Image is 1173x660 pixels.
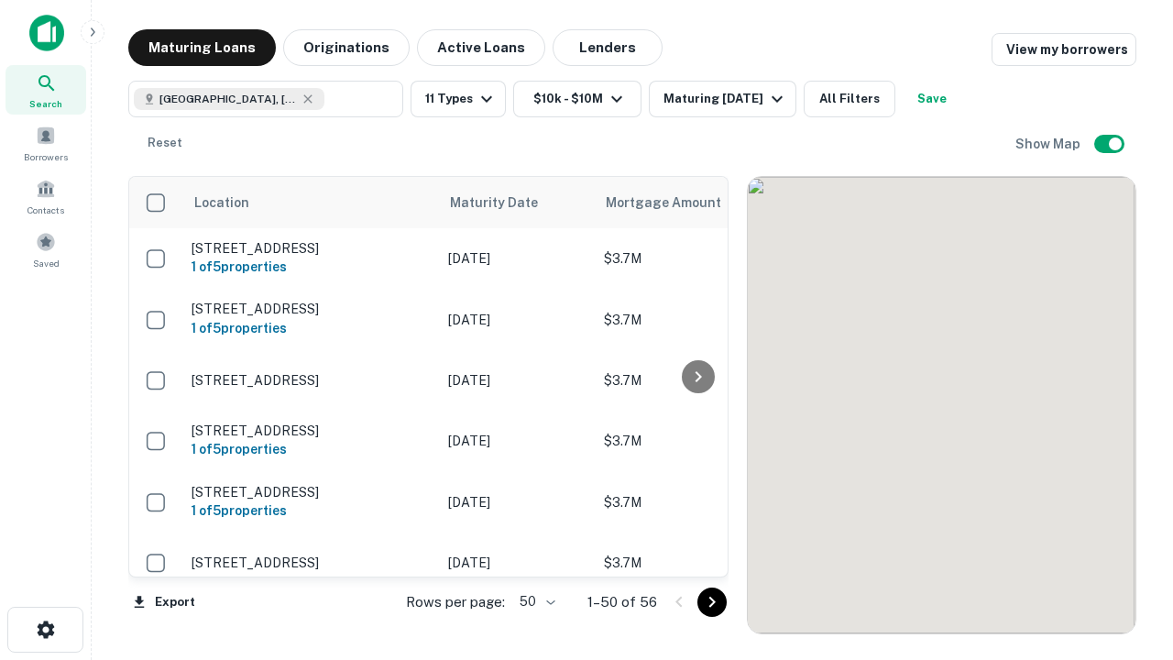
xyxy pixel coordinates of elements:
h6: Show Map [1015,134,1083,154]
button: Active Loans [417,29,545,66]
h6: 1 of 5 properties [192,257,430,277]
a: View my borrowers [992,33,1136,66]
img: capitalize-icon.png [29,15,64,51]
button: All Filters [804,81,895,117]
p: $3.7M [604,492,787,512]
p: [DATE] [448,553,586,573]
span: Borrowers [24,149,68,164]
button: $10k - $10M [513,81,641,117]
p: [STREET_ADDRESS] [192,372,430,389]
p: $3.7M [604,248,787,269]
a: Saved [5,225,86,274]
h6: 1 of 5 properties [192,439,430,459]
button: Maturing [DATE] [649,81,796,117]
span: Maturity Date [450,192,562,214]
a: Contacts [5,171,86,221]
p: $3.7M [604,431,787,451]
button: Go to next page [697,588,727,617]
p: $3.7M [604,370,787,390]
p: [DATE] [448,370,586,390]
th: Location [182,177,439,228]
p: Rows per page: [406,591,505,613]
span: Saved [33,256,60,270]
th: Mortgage Amount [595,177,796,228]
p: 1–50 of 56 [587,591,657,613]
p: [DATE] [448,492,586,512]
button: Maturing Loans [128,29,276,66]
span: Contacts [27,203,64,217]
button: Lenders [553,29,663,66]
iframe: Chat Widget [1081,455,1173,543]
h6: 1 of 5 properties [192,318,430,338]
div: 50 [512,588,558,615]
button: Reset [136,125,194,161]
span: [GEOGRAPHIC_DATA], [GEOGRAPHIC_DATA] [159,91,297,107]
p: [DATE] [448,248,586,269]
span: Location [193,192,249,214]
p: [DATE] [448,431,586,451]
a: Search [5,65,86,115]
a: Borrowers [5,118,86,168]
h6: 1 of 5 properties [192,500,430,521]
p: $3.7M [604,310,787,330]
p: [STREET_ADDRESS] [192,555,430,571]
th: Maturity Date [439,177,595,228]
p: $3.7M [604,553,787,573]
span: Search [29,96,62,111]
p: [STREET_ADDRESS] [192,423,430,439]
p: [STREET_ADDRESS] [192,484,430,500]
button: 11 Types [411,81,506,117]
p: [STREET_ADDRESS] [192,240,430,257]
button: Export [128,588,200,616]
button: Originations [283,29,410,66]
div: 0 0 [748,177,1135,633]
p: [STREET_ADDRESS] [192,301,430,317]
button: Save your search to get updates of matches that match your search criteria. [903,81,961,117]
p: [DATE] [448,310,586,330]
span: Mortgage Amount [606,192,745,214]
div: Maturing [DATE] [663,88,788,110]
